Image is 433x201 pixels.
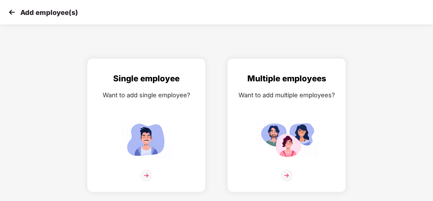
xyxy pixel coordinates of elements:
[234,72,339,85] div: Multiple employees
[256,118,317,161] img: svg+xml;base64,PHN2ZyB4bWxucz0iaHR0cDovL3d3dy53My5vcmcvMjAwMC9zdmciIGlkPSJNdWx0aXBsZV9lbXBsb3llZS...
[94,90,199,100] div: Want to add single employee?
[20,8,78,17] p: Add employee(s)
[116,118,177,161] img: svg+xml;base64,PHN2ZyB4bWxucz0iaHR0cDovL3d3dy53My5vcmcvMjAwMC9zdmciIGlkPSJTaW5nbGVfZW1wbG95ZWUiIH...
[94,72,199,85] div: Single employee
[281,169,293,182] img: svg+xml;base64,PHN2ZyB4bWxucz0iaHR0cDovL3d3dy53My5vcmcvMjAwMC9zdmciIHdpZHRoPSIzNiIgaGVpZ2h0PSIzNi...
[140,169,152,182] img: svg+xml;base64,PHN2ZyB4bWxucz0iaHR0cDovL3d3dy53My5vcmcvMjAwMC9zdmciIHdpZHRoPSIzNiIgaGVpZ2h0PSIzNi...
[7,7,17,17] img: svg+xml;base64,PHN2ZyB4bWxucz0iaHR0cDovL3d3dy53My5vcmcvMjAwMC9zdmciIHdpZHRoPSIzMCIgaGVpZ2h0PSIzMC...
[234,90,339,100] div: Want to add multiple employees?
